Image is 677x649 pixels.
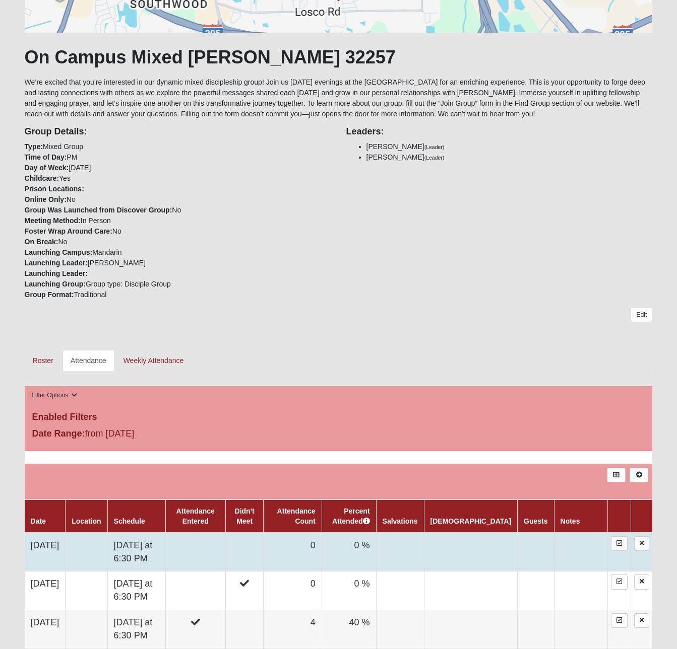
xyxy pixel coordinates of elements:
[17,119,339,300] div: Mixed Group PM [DATE] Yes No No In Person No No Mandarin [PERSON_NAME] Group type: Disciple Group...
[25,259,88,267] strong: Launching Leader:
[25,610,66,648] td: [DATE]
[264,571,322,610] td: 0
[25,174,59,182] strong: Childcare:
[424,499,517,533] th: [DEMOGRAPHIC_DATA]
[264,533,322,571] td: 0
[264,610,322,648] td: 4
[32,427,85,441] label: Date Range:
[25,217,81,225] strong: Meeting Method:
[518,499,554,533] th: Guests
[32,412,645,423] h4: Enabled Filters
[25,164,69,172] strong: Day of Week:
[630,468,648,482] a: Alt+N
[114,517,145,525] a: Schedule
[25,248,93,256] strong: Launching Campus:
[25,571,66,610] td: [DATE]
[25,227,112,235] strong: Foster Wrap Around Care:
[611,613,628,628] a: Enter Attendance
[376,499,424,533] th: Salvations
[424,144,445,150] small: (Leader)
[631,308,652,322] a: Edit
[29,390,81,401] button: Filter Options
[366,141,653,152] li: [PERSON_NAME]
[107,610,165,648] td: [DATE] at 6:30 PM
[176,507,215,525] a: Attendance Entered
[25,291,74,299] strong: Group Format:
[25,153,67,161] strong: Time of Day:
[25,533,66,571] td: [DATE]
[277,507,316,525] a: Attendance Count
[25,238,58,246] strong: On Break:
[607,468,626,482] a: Export to Excel
[25,46,653,68] h1: On Campus Mixed [PERSON_NAME] 32257
[322,533,376,571] td: 0 %
[235,507,255,525] a: Didn't Meet
[25,269,88,277] strong: Launching Leader:
[322,610,376,648] td: 40 %
[25,195,67,203] strong: Online Only:
[25,427,234,443] div: from [DATE]
[424,155,445,161] small: (Leader)
[634,613,649,628] a: Delete
[25,185,84,193] strong: Prison Locations:
[611,574,628,589] a: Enter Attendance
[634,536,649,551] a: Delete
[611,536,628,551] a: Enter Attendance
[346,126,653,137] h4: Leaders:
[25,206,172,214] strong: Group Was Launched from Discover Group:
[25,142,43,151] strong: Type:
[25,126,331,137] h4: Group Details:
[561,517,580,525] a: Notes
[72,517,101,525] a: Location
[107,571,165,610] td: [DATE] at 6:30 PM
[25,350,61,371] a: Roster
[107,533,165,571] td: [DATE] at 6:30 PM
[634,574,649,589] a: Delete
[366,152,653,163] li: [PERSON_NAME]
[31,517,46,525] a: Date
[115,350,192,371] a: Weekly Attendance
[332,507,370,525] a: Percent Attended
[322,571,376,610] td: 0 %
[25,280,86,288] strong: Launching Group:
[63,350,114,371] a: Attendance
